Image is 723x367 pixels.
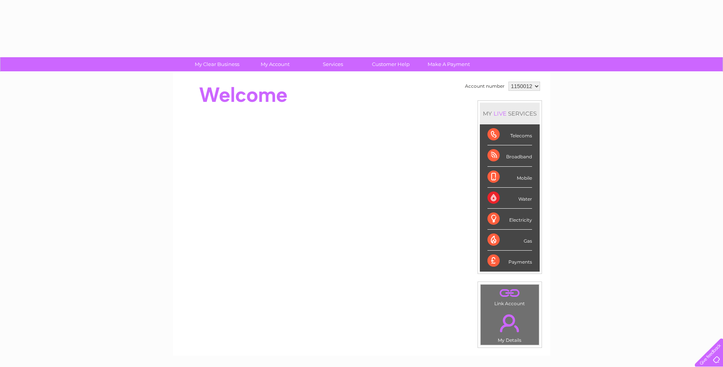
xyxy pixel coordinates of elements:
div: Water [487,188,532,209]
div: Mobile [487,167,532,188]
a: . [483,310,537,336]
div: Payments [487,251,532,271]
a: Customer Help [359,57,422,71]
td: Link Account [480,284,539,308]
a: My Clear Business [186,57,248,71]
div: Electricity [487,209,532,230]
div: LIVE [492,110,508,117]
td: My Details [480,308,539,345]
div: Gas [487,230,532,251]
a: . [483,287,537,300]
a: Services [301,57,364,71]
div: MY SERVICES [480,103,540,124]
div: Telecoms [487,124,532,145]
td: Account number [463,80,507,93]
div: Broadband [487,145,532,166]
a: Make A Payment [417,57,480,71]
a: My Account [244,57,306,71]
